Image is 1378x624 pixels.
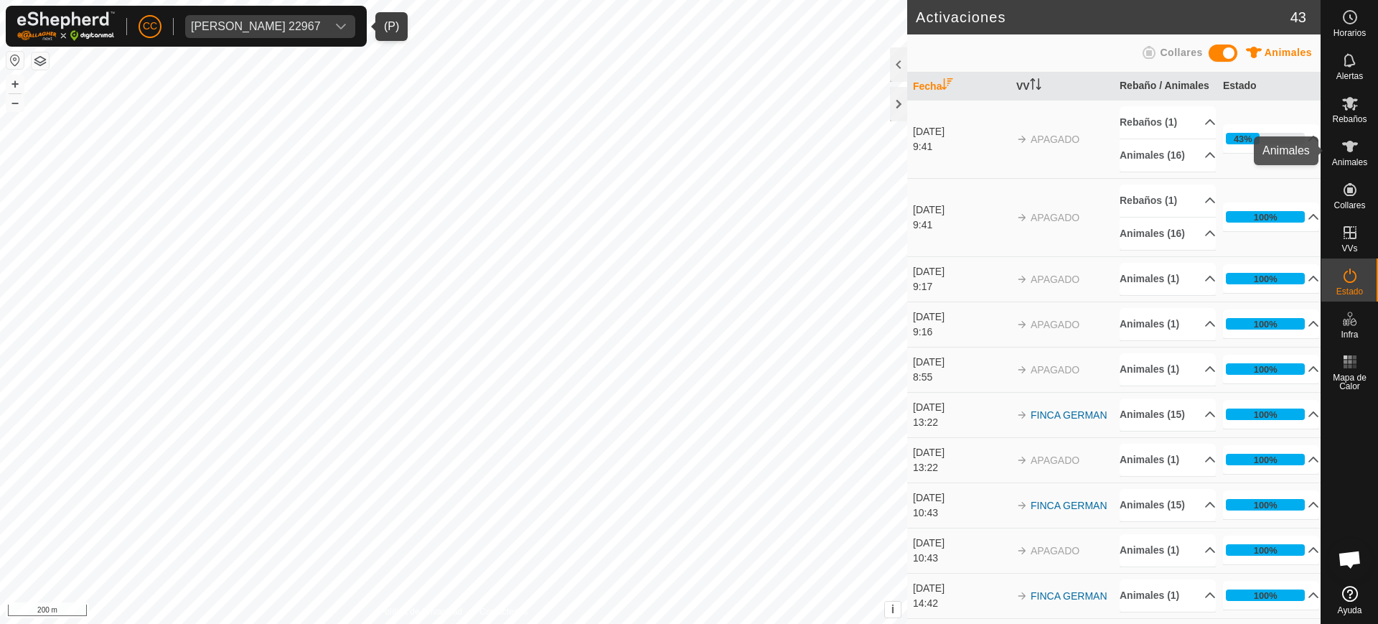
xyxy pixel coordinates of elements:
a: Ayuda [1321,580,1378,620]
a: Política de Privacidad [380,605,462,618]
div: [DATE] [913,445,1009,460]
span: APAGADO [1031,455,1079,466]
p-accordion-header: 100% [1223,400,1319,429]
p-accordion-header: 100% [1223,490,1319,519]
div: 100% [1254,408,1278,422]
img: arrow [1016,409,1028,421]
a: FINCA GERMAN [1031,409,1107,421]
span: APAGADO [1031,274,1079,285]
p-accordion-header: Animales (15) [1120,399,1216,431]
span: Horarios [1334,29,1366,37]
div: Chat abierto [1328,538,1372,581]
p-accordion-header: Animales (1) [1120,263,1216,295]
img: arrow [1016,545,1028,557]
div: 100% [1226,273,1305,284]
p-accordion-header: Animales (1) [1120,444,1216,476]
p-accordion-header: Animales (1) [1120,353,1216,386]
button: + [6,75,24,93]
span: CC [143,19,157,34]
a: FINCA GERMAN [1031,500,1107,511]
span: APAGADO [1031,134,1079,145]
div: 9:17 [913,279,1009,294]
span: APAGADO [1031,319,1079,330]
div: 100% [1226,363,1305,375]
p-accordion-header: 100% [1223,309,1319,338]
img: arrow [1016,212,1028,223]
div: [DATE] [913,400,1009,415]
div: [DATE] [913,309,1009,325]
span: Carlos Bodas Velasco 22967 [185,15,327,38]
span: Collares [1334,201,1365,210]
span: Animales [1332,158,1367,167]
p-accordion-header: 100% [1223,445,1319,474]
div: [DATE] [913,124,1009,139]
p-accordion-header: 100% [1223,581,1319,610]
div: 100% [1254,498,1278,512]
th: Rebaño / Animales [1114,73,1217,101]
div: 100% [1226,211,1305,223]
div: 100% [1226,318,1305,330]
img: arrow [1016,319,1028,330]
div: 10:43 [913,506,1009,521]
p-accordion-header: Animales (1) [1120,308,1216,340]
p-accordion-header: Rebaños (1) [1120,106,1216,139]
span: Animales [1265,47,1312,58]
div: [DATE] [913,536,1009,551]
p-accordion-header: Animales (1) [1120,534,1216,567]
div: 43% [1226,133,1305,144]
div: [DATE] [913,264,1009,279]
th: VV [1011,73,1114,101]
p-sorticon: Activar para ordenar [1030,80,1041,92]
h2: Activaciones [916,9,1290,26]
span: i [891,603,894,615]
div: [DATE] [913,490,1009,506]
div: 100% [1226,499,1305,511]
div: 100% [1226,454,1305,465]
button: i [885,602,901,618]
div: 100% [1254,453,1278,467]
p-accordion-header: 100% [1223,264,1319,293]
a: FINCA GERMAN [1031,590,1107,602]
div: 8:55 [913,370,1009,385]
div: 9:41 [913,139,1009,154]
img: arrow [1016,590,1028,602]
p-accordion-header: Animales (15) [1120,489,1216,521]
div: [PERSON_NAME] 22967 [191,21,321,32]
span: Ayuda [1338,606,1362,615]
img: arrow [1016,364,1028,376]
span: 43 [1290,6,1306,28]
img: Logo Gallagher [17,11,115,41]
span: VVs [1341,244,1357,253]
div: [DATE] [913,202,1009,218]
div: 100% [1226,590,1305,601]
th: Estado [1217,73,1321,101]
p-accordion-header: 100% [1223,202,1319,231]
img: arrow [1016,134,1028,145]
div: [DATE] [913,355,1009,370]
span: APAGADO [1031,545,1079,557]
div: 100% [1226,409,1305,420]
div: 100% [1254,272,1278,286]
div: [DATE] [913,581,1009,596]
div: 13:22 [913,460,1009,475]
p-accordion-header: Animales (16) [1120,218,1216,250]
div: 100% [1226,544,1305,556]
div: 9:41 [913,218,1009,233]
img: arrow [1016,455,1028,466]
div: 100% [1254,544,1278,557]
p-accordion-header: Rebaños (1) [1120,185,1216,217]
span: APAGADO [1031,364,1079,376]
span: APAGADO [1031,212,1079,223]
div: 10:43 [913,551,1009,566]
button: Restablecer Mapa [6,52,24,69]
p-accordion-header: Animales (16) [1120,139,1216,172]
button: Capas del Mapa [32,52,49,70]
span: Mapa de Calor [1325,373,1374,391]
div: 100% [1254,589,1278,602]
div: 13:22 [913,415,1009,430]
span: Collares [1160,47,1202,58]
th: Fecha [907,73,1011,101]
div: 100% [1254,317,1278,331]
span: Infra [1341,330,1358,339]
div: 43% [1234,132,1252,146]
